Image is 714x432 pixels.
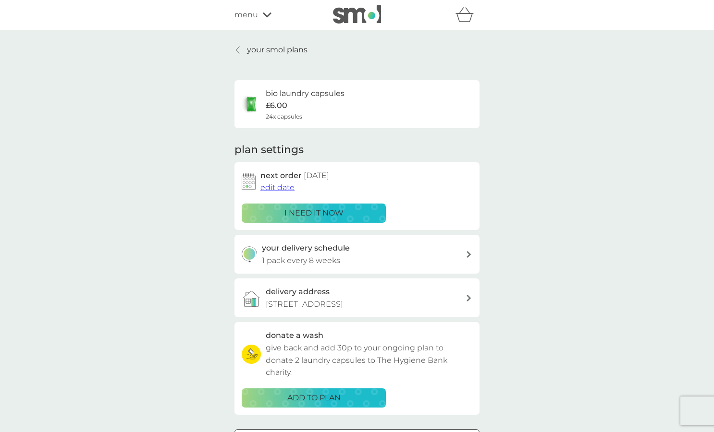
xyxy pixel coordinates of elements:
[242,95,261,114] img: bio laundry capsules
[333,5,381,24] img: smol
[234,278,480,317] a: delivery address[STREET_ADDRESS]
[260,183,295,192] span: edit date
[266,286,330,298] h3: delivery address
[455,5,480,24] div: basket
[266,342,472,379] p: give back and add 30p to your ongoing plan to donate 2 laundry capsules to The Hygiene Bank charity.
[304,171,329,180] span: [DATE]
[262,242,350,254] h3: your delivery schedule
[266,99,287,112] p: £6.00
[234,44,308,56] a: your smol plans
[284,207,344,219] p: i need it now
[266,112,302,121] span: 24x capsules
[260,181,295,194] button: edit date
[234,9,258,21] span: menu
[260,169,329,182] h2: next order
[242,204,386,223] button: i need it now
[266,87,345,100] h6: bio laundry capsules
[234,143,304,157] h2: plan settings
[234,235,480,274] button: your delivery schedule1 pack every 8 weeks
[262,254,340,267] p: 1 pack every 8 weeks
[242,388,386,408] button: ADD TO PLAN
[247,44,308,56] p: your smol plans
[266,298,343,311] p: [STREET_ADDRESS]
[266,329,323,342] h3: donate a wash
[287,392,341,404] p: ADD TO PLAN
